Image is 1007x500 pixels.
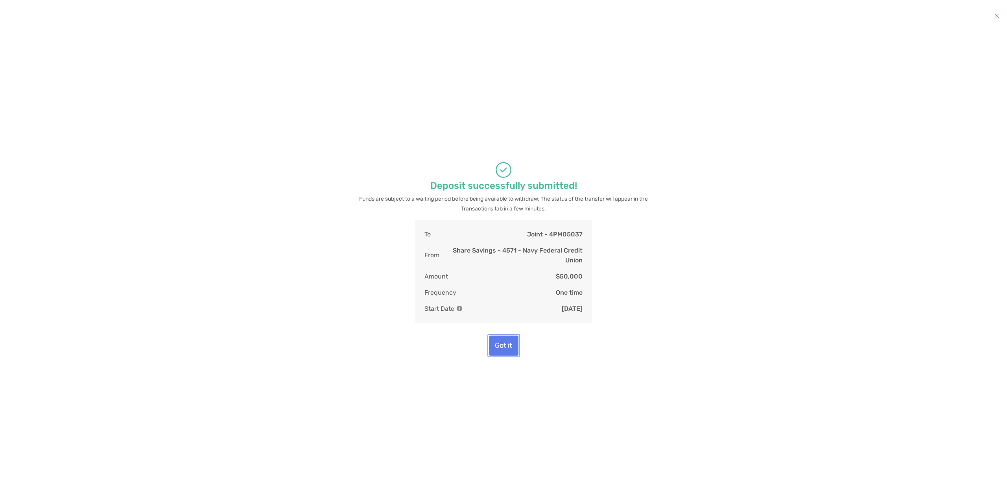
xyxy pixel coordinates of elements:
p: Joint - 4PM05037 [527,229,583,239]
p: $50,000 [556,271,583,281]
p: [DATE] [562,304,583,314]
p: Share Savings - 4571 - Navy Federal Credit Union [439,245,583,265]
p: One time [556,288,583,297]
p: Funds are subject to a waiting period before being available to withdraw. The status of the trans... [356,194,651,214]
button: Got it [489,336,518,356]
img: Information Icon [457,306,462,311]
p: Deposit successfully submitted! [430,181,577,191]
p: Start Date [424,304,462,314]
p: Frequency [424,288,456,297]
p: Amount [424,271,448,281]
p: From [424,245,439,265]
p: To [424,229,431,239]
